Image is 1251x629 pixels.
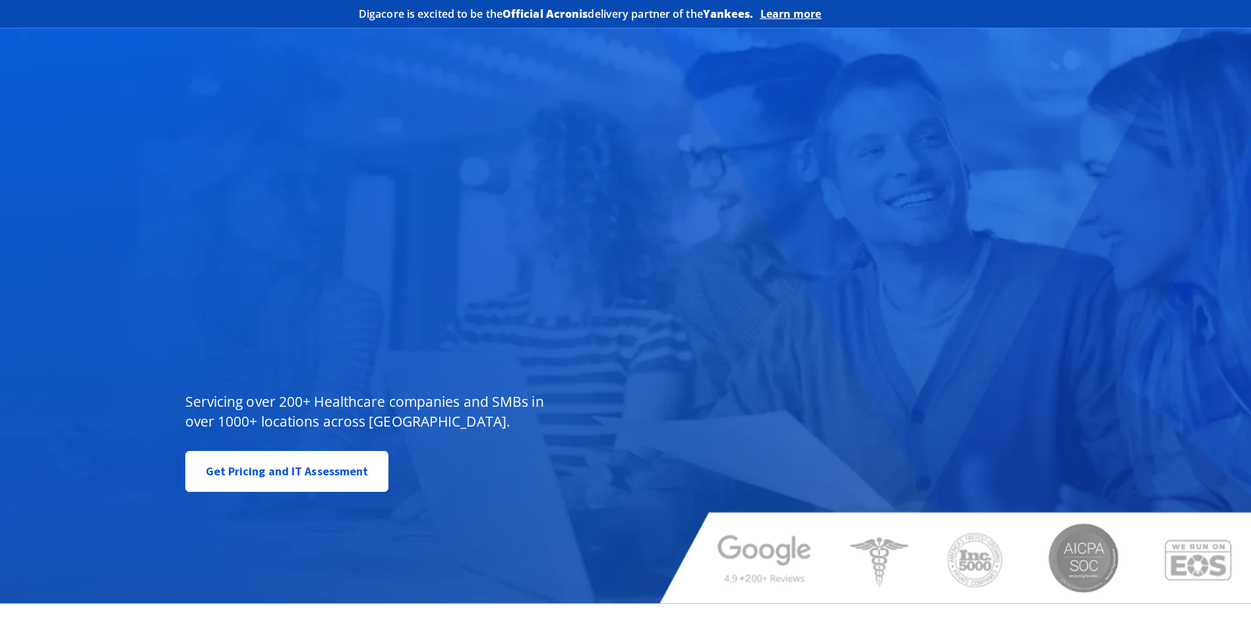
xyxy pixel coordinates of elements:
b: Yankees. [703,7,754,21]
b: Official Acronis [503,7,588,21]
span: Get Pricing and IT Assessment [206,458,369,485]
a: Learn more [760,7,822,20]
img: Acronis [828,4,893,23]
p: Servicing over 200+ Healthcare companies and SMBs in over 1000+ locations across [GEOGRAPHIC_DATA]. [185,392,554,431]
a: Get Pricing and IT Assessment [185,451,389,492]
h2: Digacore is excited to be the delivery partner of the [359,9,754,19]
